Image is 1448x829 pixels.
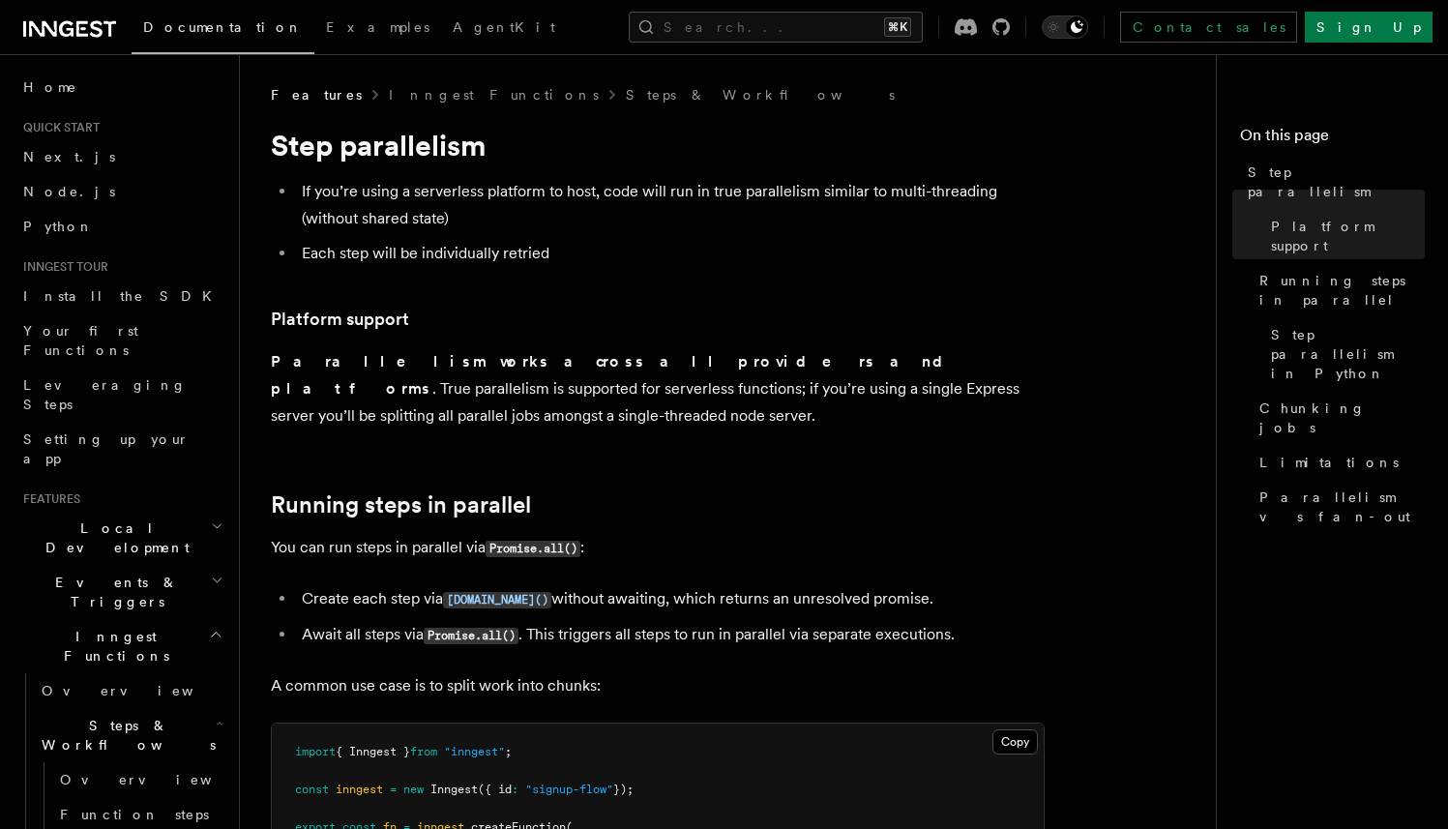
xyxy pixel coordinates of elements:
button: Toggle dark mode [1042,15,1088,39]
button: Events & Triggers [15,565,227,619]
p: . True parallelism is supported for serverless functions; if you’re using a single Express server... [271,348,1045,429]
a: Chunking jobs [1252,391,1425,445]
a: Your first Functions [15,313,227,368]
span: Your first Functions [23,323,138,358]
a: Sign Up [1305,12,1433,43]
a: Inngest Functions [389,85,599,104]
h1: Step parallelism [271,128,1045,163]
span: Overview [60,772,259,787]
span: inngest [336,783,383,796]
li: Await all steps via . This triggers all steps to run in parallel via separate executions. [296,621,1045,649]
a: Platform support [1263,209,1425,263]
strong: Parallelism works across all providers and platforms [271,352,959,398]
a: Platform support [271,306,409,333]
span: new [403,783,424,796]
span: Parallelism vs fan-out [1259,488,1425,526]
span: }); [613,783,634,796]
span: Step parallelism in Python [1271,325,1425,383]
p: A common use case is to split work into chunks: [271,672,1045,699]
span: Features [271,85,362,104]
button: Inngest Functions [15,619,227,673]
li: Create each step via without awaiting, which returns an unresolved promise. [296,585,1045,613]
a: Running steps in parallel [1252,263,1425,317]
span: Inngest Functions [15,627,209,666]
a: Python [15,209,227,244]
span: "signup-flow" [525,783,613,796]
a: Home [15,70,227,104]
span: Leveraging Steps [23,377,187,412]
a: Contact sales [1120,12,1297,43]
a: Node.js [15,174,227,209]
span: = [390,783,397,796]
a: Leveraging Steps [15,368,227,422]
code: Promise.all() [486,541,580,557]
a: Install the SDK [15,279,227,313]
span: Inngest [430,783,478,796]
a: Steps & Workflows [626,85,895,104]
span: Python [23,219,94,234]
code: [DOMAIN_NAME]() [443,592,551,608]
span: Setting up your app [23,431,190,466]
span: Limitations [1259,453,1399,472]
span: ; [505,745,512,758]
a: Overview [34,673,227,708]
span: Chunking jobs [1259,399,1425,437]
span: Documentation [143,19,303,35]
li: Each step will be individually retried [296,240,1045,267]
a: Step parallelism [1240,155,1425,209]
button: Search...⌘K [629,12,923,43]
a: Overview [52,762,227,797]
span: Running steps in parallel [1259,271,1425,310]
span: Quick start [15,120,100,135]
span: : [512,783,518,796]
span: Steps & Workflows [34,716,216,755]
span: Node.js [23,184,115,199]
span: Local Development [15,518,211,557]
button: Copy [992,729,1038,755]
kbd: ⌘K [884,17,911,37]
span: Inngest tour [15,259,108,275]
span: Step parallelism [1248,163,1425,201]
code: Promise.all() [424,628,518,644]
span: { Inngest } [336,745,410,758]
a: AgentKit [441,6,567,52]
a: Limitations [1252,445,1425,480]
a: Next.js [15,139,227,174]
span: from [410,745,437,758]
span: "inngest" [444,745,505,758]
span: ({ id [478,783,512,796]
button: Local Development [15,511,227,565]
a: Running steps in parallel [271,491,531,518]
span: Features [15,491,80,507]
a: Setting up your app [15,422,227,476]
span: Install the SDK [23,288,223,304]
span: Overview [42,683,241,698]
a: [DOMAIN_NAME]() [443,589,551,607]
span: Platform support [1271,217,1425,255]
span: Examples [326,19,429,35]
span: Next.js [23,149,115,164]
span: Events & Triggers [15,573,211,611]
span: const [295,783,329,796]
a: Documentation [132,6,314,54]
li: If you’re using a serverless platform to host, code will run in true parallelism similar to multi... [296,178,1045,232]
button: Steps & Workflows [34,708,227,762]
p: You can run steps in parallel via : [271,534,1045,562]
span: AgentKit [453,19,555,35]
span: Function steps [60,807,209,822]
a: Examples [314,6,441,52]
h4: On this page [1240,124,1425,155]
a: Parallelism vs fan-out [1252,480,1425,534]
span: import [295,745,336,758]
span: Home [23,77,77,97]
a: Step parallelism in Python [1263,317,1425,391]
